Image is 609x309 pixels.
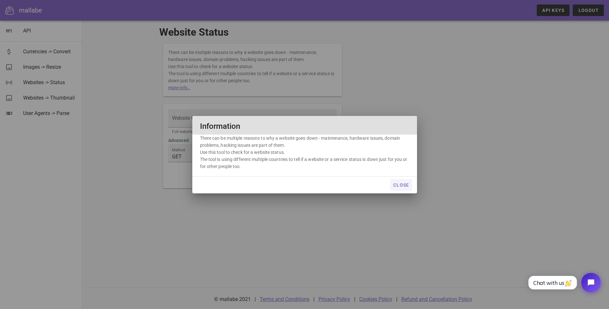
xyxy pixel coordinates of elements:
[390,179,412,191] button: Close
[521,268,606,298] iframe: Tidio Chat
[393,182,409,188] span: Close
[192,116,417,135] div: Information
[192,135,417,176] div: There can be multiple reasons to why a website goes down - maintenance, hardware issues, domain p...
